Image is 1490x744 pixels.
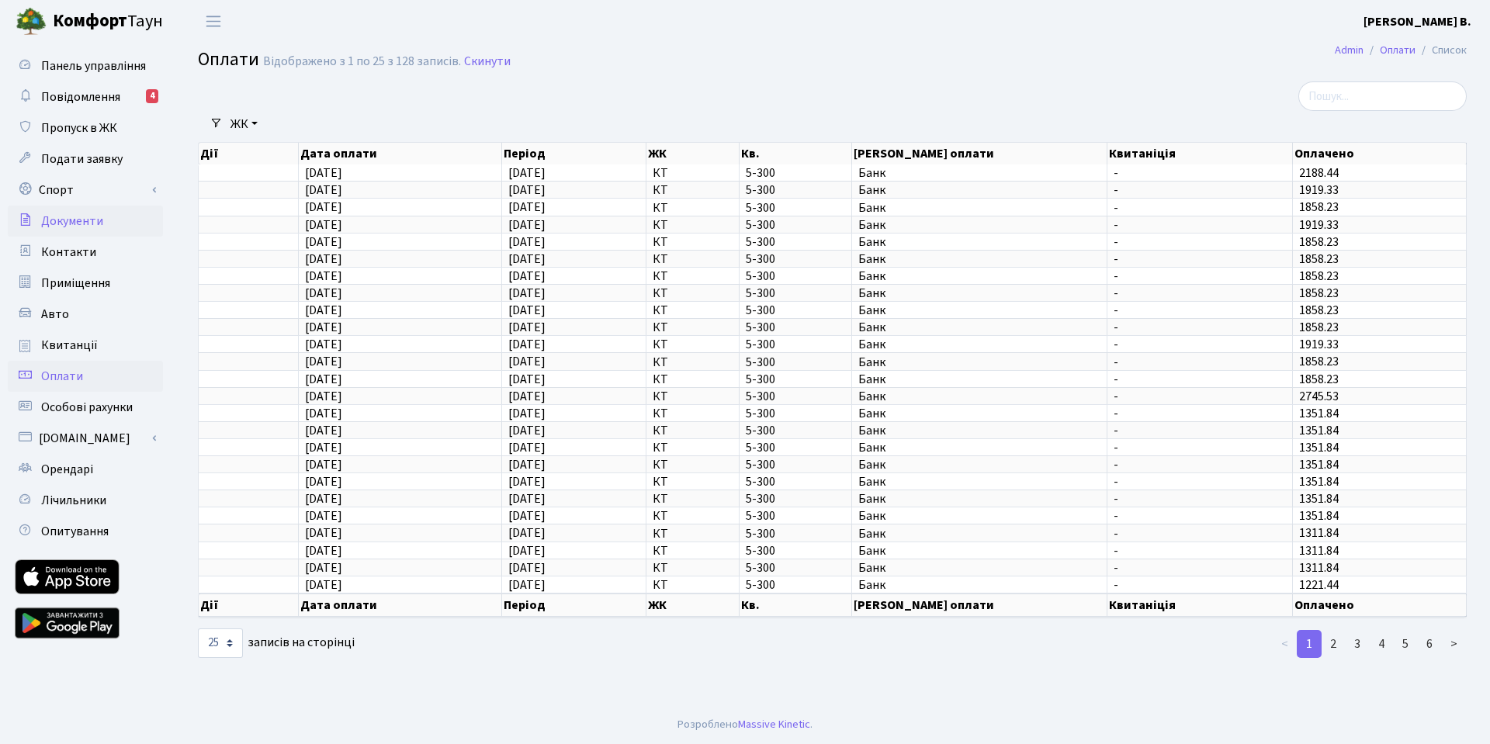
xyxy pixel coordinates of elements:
span: КТ [653,424,733,437]
a: ЖК [224,111,264,137]
a: Оплати [1380,42,1415,58]
span: [DATE] [508,251,546,268]
span: Приміщення [41,275,110,292]
th: Дії [199,143,299,164]
span: 5-300 [746,476,845,488]
a: Контакти [8,237,163,268]
span: [DATE] [305,542,342,559]
a: Лічильники [8,485,163,516]
span: 5-300 [746,338,845,351]
span: [DATE] [305,164,342,182]
th: Дата оплати [299,593,502,617]
span: 1858.23 [1299,285,1339,302]
th: Квитаніція [1107,143,1293,164]
span: [DATE] [508,456,546,473]
span: - [1114,304,1286,317]
span: - [1114,459,1286,471]
span: Банк [858,236,1100,248]
span: 1858.23 [1299,234,1339,251]
span: - [1114,528,1286,540]
span: Банк [858,202,1100,214]
div: 4 [146,89,158,103]
span: КТ [653,545,733,557]
span: [DATE] [305,234,342,251]
span: 1919.33 [1299,216,1339,234]
span: [DATE] [305,182,342,199]
span: Банк [858,253,1100,265]
span: [DATE] [305,268,342,285]
span: [DATE] [305,405,342,422]
span: 5-300 [746,202,845,214]
span: - [1114,253,1286,265]
div: Відображено з 1 по 25 з 128 записів. [263,54,461,69]
span: [DATE] [305,216,342,234]
span: [DATE] [508,319,546,336]
span: КТ [653,407,733,420]
span: Банк [858,579,1100,591]
b: [PERSON_NAME] В. [1364,13,1471,30]
span: - [1114,493,1286,505]
a: Панель управління [8,50,163,81]
span: 1311.84 [1299,525,1339,542]
span: 1858.23 [1299,319,1339,336]
span: - [1114,184,1286,196]
span: [DATE] [508,576,546,593]
span: Банк [858,304,1100,317]
a: Приміщення [8,268,163,299]
th: Оплачено [1293,143,1467,164]
a: Спорт [8,175,163,206]
span: Панель управління [41,57,146,74]
span: Банк [858,424,1100,437]
span: - [1114,202,1286,214]
span: Таун [53,9,163,35]
th: Дії [199,593,299,617]
span: КТ [653,167,733,179]
span: [DATE] [508,490,546,507]
span: 5-300 [746,373,845,386]
span: КТ [653,510,733,522]
a: Документи [8,206,163,237]
a: 1 [1297,630,1322,658]
span: - [1114,510,1286,522]
span: [DATE] [305,422,342,439]
span: Банк [858,373,1100,386]
a: Орендарі [8,454,163,485]
a: Оплати [8,361,163,392]
span: Банк [858,338,1100,351]
span: - [1114,390,1286,403]
span: 1351.84 [1299,473,1339,490]
span: [DATE] [508,439,546,456]
span: 1351.84 [1299,422,1339,439]
a: Авто [8,299,163,330]
img: logo.png [16,6,47,37]
span: [DATE] [305,302,342,319]
span: 1311.84 [1299,559,1339,576]
span: 1858.23 [1299,268,1339,285]
span: 5-300 [746,579,845,591]
a: Квитанції [8,330,163,361]
span: [DATE] [508,164,546,182]
span: 1858.23 [1299,199,1339,216]
span: 5-300 [746,424,845,437]
span: [DATE] [508,199,546,216]
span: - [1114,424,1286,437]
th: Оплачено [1293,593,1467,617]
th: Період [502,593,647,617]
span: 5-300 [746,270,845,282]
span: - [1114,338,1286,351]
span: КТ [653,459,733,471]
span: КТ [653,373,733,386]
span: 1858.23 [1299,371,1339,388]
span: [DATE] [305,456,342,473]
span: [DATE] [305,576,342,593]
span: [DATE] [508,182,546,199]
th: Кв. [740,593,852,617]
a: Повідомлення4 [8,81,163,112]
span: - [1114,579,1286,591]
span: - [1114,441,1286,454]
span: [DATE] [508,525,546,542]
span: [DATE] [508,405,546,422]
span: - [1114,356,1286,369]
label: записів на сторінці [198,628,355,658]
span: [DATE] [305,559,342,576]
